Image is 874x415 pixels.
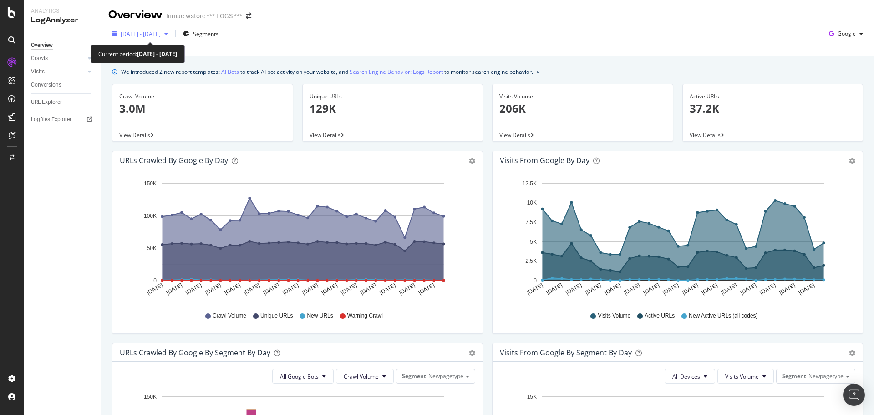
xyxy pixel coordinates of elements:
text: 15K [527,394,537,400]
button: All Devices [665,369,715,384]
span: Crawl Volume [213,312,246,320]
text: 0 [153,277,157,284]
div: gear [469,158,475,164]
span: Segment [782,372,806,380]
div: Current period: [98,49,177,59]
p: 3.0M [119,101,286,116]
text: [DATE] [565,282,583,296]
text: 100K [144,213,157,219]
text: [DATE] [379,282,397,296]
text: [DATE] [146,282,164,296]
div: LogAnalyzer [31,15,93,26]
button: Crawl Volume [336,369,394,384]
div: Active URLs [690,92,856,101]
p: 206K [499,101,666,116]
svg: A chart. [500,177,852,303]
text: [DATE] [642,282,661,296]
div: Conversions [31,80,61,90]
text: 10K [527,200,537,206]
svg: A chart. [120,177,472,303]
text: [DATE] [165,282,183,296]
button: Visits Volume [717,369,774,384]
text: [DATE] [545,282,564,296]
text: [DATE] [340,282,358,296]
text: [DATE] [359,282,377,296]
div: Visits [31,67,45,77]
div: Crawls [31,54,48,63]
a: Conversions [31,80,94,90]
text: [DATE] [798,282,816,296]
div: Overview [108,7,163,23]
div: Open Intercom Messenger [843,384,865,406]
span: Newpagetype [428,372,463,380]
text: [DATE] [739,282,757,296]
p: 129K [310,101,476,116]
span: Segment [402,372,426,380]
span: Visits Volume [725,373,759,380]
text: [DATE] [243,282,261,296]
button: All Google Bots [272,369,334,384]
div: URLs Crawled by Google By Segment By Day [120,348,270,357]
text: [DATE] [778,282,796,296]
div: Visits from Google by day [500,156,589,165]
text: [DATE] [262,282,280,296]
div: Unique URLs [310,92,476,101]
text: [DATE] [681,282,699,296]
div: info banner [112,67,863,77]
text: 5K [530,239,537,245]
span: Unique URLs [260,312,293,320]
a: Logfiles Explorer [31,115,94,124]
button: Google [825,26,867,41]
text: [DATE] [417,282,436,296]
text: [DATE] [759,282,777,296]
span: New Active URLs (all codes) [689,312,757,320]
a: URL Explorer [31,97,94,107]
div: Visits Volume [499,92,666,101]
text: [DATE] [604,282,622,296]
span: View Details [690,131,721,139]
text: 150K [144,394,157,400]
text: [DATE] [320,282,339,296]
div: Analytics [31,7,93,15]
span: All Devices [672,373,700,380]
text: [DATE] [204,282,222,296]
button: close banner [534,65,542,78]
a: AI Bots [221,67,239,77]
button: [DATE] - [DATE] [108,26,172,41]
div: URLs Crawled by Google by day [120,156,228,165]
text: [DATE] [623,282,641,296]
a: Crawls [31,54,85,63]
text: [DATE] [224,282,242,296]
a: Search Engine Behavior: Logs Report [350,67,443,77]
text: 0 [534,277,537,284]
button: Segments [179,26,222,41]
div: Visits from Google By Segment By Day [500,348,632,357]
text: [DATE] [185,282,203,296]
div: URL Explorer [31,97,62,107]
span: View Details [119,131,150,139]
text: 150K [144,180,157,187]
div: gear [469,350,475,356]
div: gear [849,158,855,164]
p: 37.2K [690,101,856,116]
div: Logfiles Explorer [31,115,71,124]
text: 12.5K [523,180,537,187]
span: Google [838,30,856,37]
span: All Google Bots [280,373,319,380]
text: 2.5K [525,258,537,264]
span: View Details [499,131,530,139]
span: View Details [310,131,340,139]
a: Visits [31,67,85,77]
text: [DATE] [701,282,719,296]
text: [DATE] [720,282,738,296]
span: New URLs [307,312,333,320]
span: Warning Crawl [347,312,383,320]
text: [DATE] [398,282,416,296]
div: gear [849,350,855,356]
div: Overview [31,41,53,50]
div: We introduced 2 new report templates: to track AI bot activity on your website, and to monitor se... [121,67,533,77]
span: Visits Volume [598,312,630,320]
text: 7.5K [525,219,537,225]
text: [DATE] [526,282,544,296]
